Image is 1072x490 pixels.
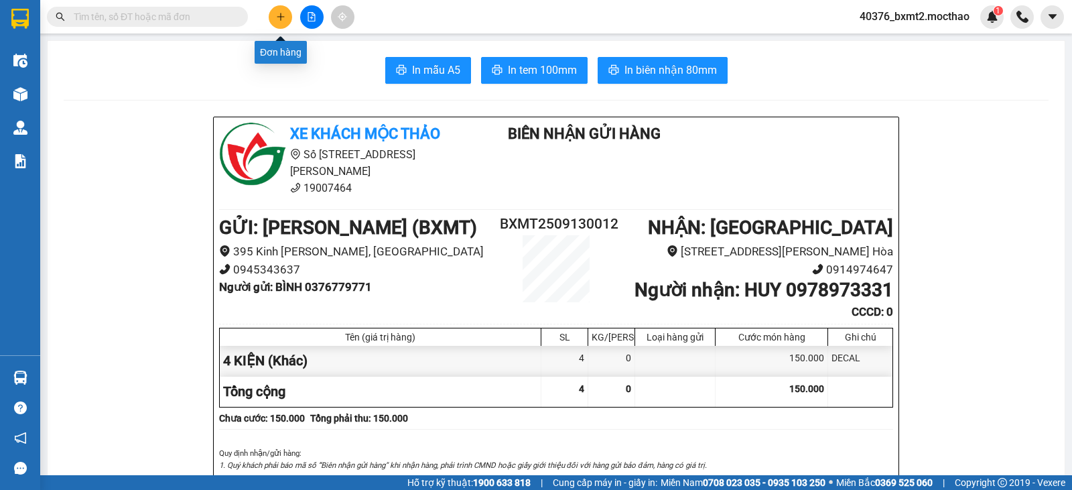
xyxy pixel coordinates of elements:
[276,12,285,21] span: plus
[998,478,1007,487] span: copyright
[508,62,577,78] span: In tem 100mm
[541,346,588,376] div: 4
[849,8,980,25] span: 40376_bxmt2.mocthao
[703,477,825,488] strong: 0708 023 035 - 0935 103 250
[396,64,407,77] span: printer
[639,332,712,343] div: Loại hàng gửi
[307,12,316,21] span: file-add
[986,11,998,23] img: icon-new-feature
[1016,11,1028,23] img: phone-icon
[219,243,500,261] li: 395 Kinh [PERSON_NAME], [GEOGRAPHIC_DATA]
[290,149,301,160] span: environment
[220,346,541,376] div: 4 KIỆN (Khác)
[13,121,27,135] img: warehouse-icon
[219,461,707,470] i: 1. Quý khách phải báo mã số “Biên nhận gửi hàng” khi nhận hàng, phải trình CMND hoặc giấy giới th...
[128,11,160,25] span: Nhận:
[661,475,825,490] span: Miền Nam
[255,41,307,64] div: Đơn hàng
[223,383,285,400] span: Tổng cộng
[219,280,372,294] b: Người gửi : BÌNH 0376779771
[128,58,264,76] div: 0978973331
[331,5,354,29] button: aim
[875,477,933,488] strong: 0369 525 060
[579,383,584,394] span: 4
[553,475,657,490] span: Cung cấp máy in - giấy in:
[290,125,440,142] b: Xe khách Mộc Thảo
[310,413,408,424] b: Tổng phải thu: 150.000
[11,11,119,58] div: [PERSON_NAME] (BXMT)
[667,245,678,257] span: environment
[13,154,27,168] img: solution-icon
[223,332,537,343] div: Tên (giá trị hàng)
[592,332,631,343] div: KG/[PERSON_NAME]
[634,279,893,301] b: Người nhận : HUY 0978973331
[219,123,286,190] img: logo.jpg
[828,346,892,376] div: DECAL
[128,76,264,93] div: 0
[943,475,945,490] span: |
[612,243,893,261] li: [STREET_ADDRESS][PERSON_NAME] Hòa
[219,146,468,180] li: Số [STREET_ADDRESS][PERSON_NAME]
[300,5,324,29] button: file-add
[74,9,232,24] input: Tìm tên, số ĐT hoặc mã đơn
[219,217,477,239] b: GỬI : [PERSON_NAME] (BXMT)
[836,475,933,490] span: Miền Bắc
[608,64,619,77] span: printer
[385,57,471,84] button: printerIn mẫu A5
[1047,11,1059,23] span: caret-down
[219,413,305,424] b: Chưa cước : 150.000
[481,57,588,84] button: printerIn tem 100mm
[500,213,612,235] h2: BXMT2509130012
[626,383,631,394] span: 0
[624,62,717,78] span: In biên nhận 80mm
[588,346,635,376] div: 0
[789,383,824,394] span: 150.000
[648,217,893,239] b: NHẬN : [GEOGRAPHIC_DATA]
[13,371,27,385] img: warehouse-icon
[219,180,468,196] li: 19007464
[11,9,29,29] img: logo-vxr
[128,42,264,58] div: HUY
[338,12,347,21] span: aim
[996,6,1000,15] span: 1
[719,332,824,343] div: Cước món hàng
[128,11,264,42] div: [GEOGRAPHIC_DATA]
[11,11,32,25] span: Gửi:
[508,125,661,142] b: Biên Nhận Gửi Hàng
[14,462,27,475] span: message
[13,87,27,101] img: warehouse-icon
[56,12,65,21] span: search
[473,477,531,488] strong: 1900 633 818
[407,475,531,490] span: Hỗ trợ kỹ thuật:
[492,64,503,77] span: printer
[829,480,833,485] span: ⚪️
[13,54,27,68] img: warehouse-icon
[994,6,1003,15] sup: 1
[545,332,584,343] div: SL
[14,402,27,414] span: question-circle
[219,263,230,275] span: phone
[852,305,893,318] b: CCCD : 0
[412,62,460,78] span: In mẫu A5
[11,74,119,93] div: 0376779771
[219,261,500,279] li: 0945343637
[219,245,230,257] span: environment
[1041,5,1064,29] button: caret-down
[14,432,27,444] span: notification
[541,475,543,490] span: |
[612,261,893,279] li: 0914974647
[716,346,828,376] div: 150.000
[290,182,301,193] span: phone
[11,58,119,74] div: BÌNH
[598,57,728,84] button: printerIn biên nhận 80mm
[812,263,823,275] span: phone
[269,5,292,29] button: plus
[831,332,889,343] div: Ghi chú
